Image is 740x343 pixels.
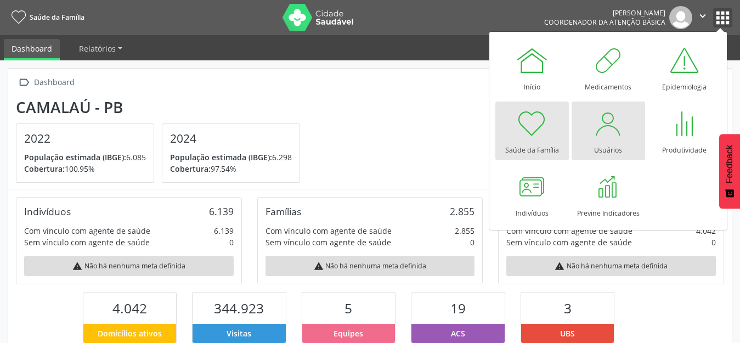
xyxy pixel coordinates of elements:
p: 100,95% [24,163,146,175]
div: Com vínculo com agente de saúde [506,225,632,237]
i: warning [72,261,82,271]
div: Famílias [266,205,301,217]
div: 0 [711,237,716,248]
a: Medicamentos [572,38,645,97]
a: Início [495,38,569,97]
div: 0 [229,237,234,248]
div: [PERSON_NAME] [544,8,665,18]
span: Cobertura: [24,164,65,174]
p: 6.085 [24,151,146,163]
span: Coordenador da Atenção Básica [544,18,665,27]
div: 6.139 [214,225,234,237]
span: UBS [560,328,575,339]
div: Não há nenhuma meta definida [506,256,716,276]
span: Domicílios ativos [98,328,162,339]
img: img [669,6,692,29]
span: 19 [450,299,466,317]
button: apps [713,8,732,27]
div: Com vínculo com agente de saúde [266,225,392,237]
span: Feedback [725,145,735,183]
span: Saúde da Família [30,13,84,22]
span: Cobertura: [170,164,211,174]
div: 0 [470,237,474,248]
span: Visitas [227,328,251,339]
p: 6.298 [170,151,292,163]
button: Feedback - Mostrar pesquisa [719,134,740,209]
div: Sem vínculo com agente de saúde [506,237,632,248]
a: Dashboard [4,39,60,60]
a:  Dashboard [16,75,76,91]
div: Dashboard [32,75,76,91]
div: Não há nenhuma meta definida [24,256,234,276]
a: Produtividade [648,102,721,160]
a: Saúde da Família [495,102,569,160]
a: Saúde da Família [8,8,84,26]
a: Epidemiologia [648,38,721,97]
span: 344.923 [214,299,264,317]
h4: 2022 [24,132,146,145]
div: 4.042 [696,225,716,237]
a: Previne Indicadores [572,165,645,223]
span: ACS [451,328,465,339]
i: warning [314,261,324,271]
div: Não há nenhuma meta definida [266,256,475,276]
span: Equipes [334,328,363,339]
div: Sem vínculo com agente de saúde [24,237,150,248]
span: População estimada (IBGE): [24,152,126,162]
a: Relatórios [71,39,130,58]
span: Relatórios [79,43,116,54]
i:  [697,10,709,22]
div: Indivíduos [24,205,71,217]
span: População estimada (IBGE): [170,152,272,162]
div: Sem vínculo com agente de saúde [266,237,391,248]
i: warning [555,261,564,271]
a: Indivíduos [495,165,569,223]
div: Camalaú - PB [16,98,308,116]
button:  [692,6,713,29]
h4: 2024 [170,132,292,145]
a: Usuários [572,102,645,160]
div: 2.855 [455,225,474,237]
div: Com vínculo com agente de saúde [24,225,150,237]
i:  [16,75,32,91]
span: 3 [564,299,572,317]
div: 2.855 [450,205,474,217]
div: 6.139 [209,205,234,217]
span: 4.042 [112,299,147,317]
span: 5 [344,299,352,317]
p: 97,54% [170,163,292,175]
